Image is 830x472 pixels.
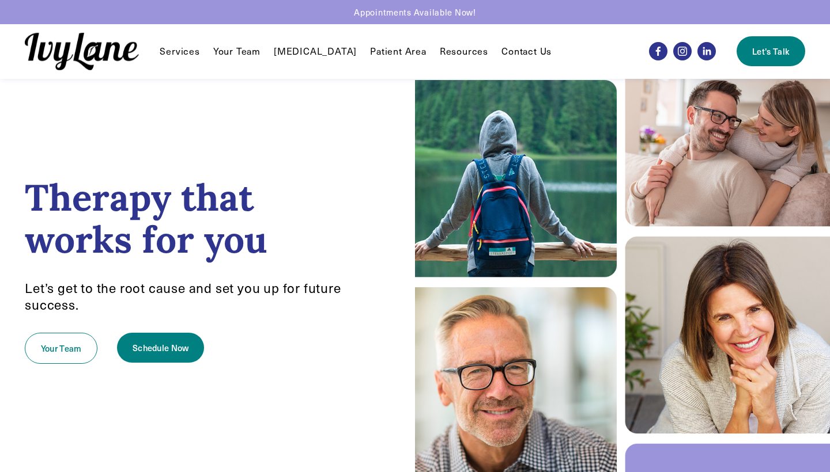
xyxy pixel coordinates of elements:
strong: Therapy that works for you [25,174,267,263]
a: LinkedIn [697,42,716,60]
a: Facebook [649,42,667,60]
a: Your Team [25,333,97,364]
span: Services [160,45,199,58]
a: Instagram [673,42,692,60]
span: Let’s get to the root cause and set you up for future success. [25,279,344,313]
img: Ivy Lane Counseling &mdash; Therapy that works for you [25,33,139,70]
a: Your Team [213,44,261,58]
span: Resources [440,45,488,58]
a: Contact Us [501,44,552,58]
a: Schedule Now [117,333,204,363]
a: [MEDICAL_DATA] [274,44,357,58]
a: folder dropdown [160,44,199,58]
a: folder dropdown [440,44,488,58]
a: Patient Area [370,44,427,58]
a: Let's Talk [737,36,805,66]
